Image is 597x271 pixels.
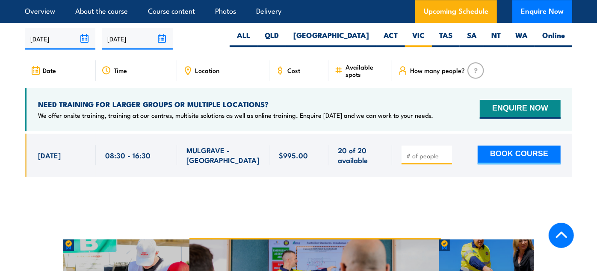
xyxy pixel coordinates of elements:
label: ACT [376,30,405,47]
label: VIC [405,30,432,47]
span: Available spots [346,63,386,78]
label: QLD [257,30,286,47]
span: Location [195,67,219,74]
span: $995.00 [279,150,308,160]
button: BOOK COURSE [478,146,561,164]
label: NT [484,30,508,47]
span: How many people? [410,67,465,74]
label: TAS [432,30,460,47]
input: To date [102,28,172,50]
span: Cost [287,67,300,74]
span: [DATE] [38,150,61,160]
label: Online [535,30,572,47]
span: 20 of 20 available [338,145,383,165]
span: Date [43,67,56,74]
input: # of people [406,152,449,160]
span: Time [114,67,127,74]
label: ALL [230,30,257,47]
span: MULGRAVE - [GEOGRAPHIC_DATA] [186,145,260,165]
input: From date [25,28,95,50]
button: ENQUIRE NOW [480,100,561,119]
label: SA [460,30,484,47]
label: WA [508,30,535,47]
label: [GEOGRAPHIC_DATA] [286,30,376,47]
p: We offer onsite training, training at our centres, multisite solutions as well as online training... [38,111,433,119]
h4: NEED TRAINING FOR LARGER GROUPS OR MULTIPLE LOCATIONS? [38,99,433,109]
span: 08:30 - 16:30 [105,150,151,160]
